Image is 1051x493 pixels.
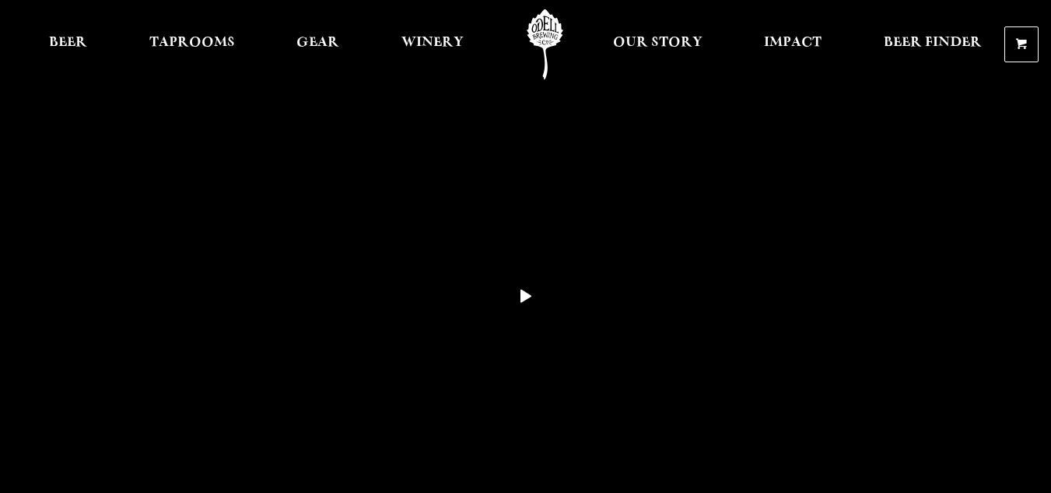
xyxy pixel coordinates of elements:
span: Impact [764,37,822,49]
a: Beer [39,9,97,79]
span: Beer [49,37,87,49]
a: Gear [286,9,349,79]
span: Gear [296,37,339,49]
a: Our Story [603,9,713,79]
span: Winery [401,37,464,49]
a: Odell Home [516,9,574,79]
a: Impact [754,9,832,79]
span: Taprooms [149,37,235,49]
span: Beer Finder [884,37,982,49]
span: Our Story [613,37,702,49]
a: Beer Finder [874,9,992,79]
a: Taprooms [139,9,245,79]
a: Winery [391,9,474,79]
